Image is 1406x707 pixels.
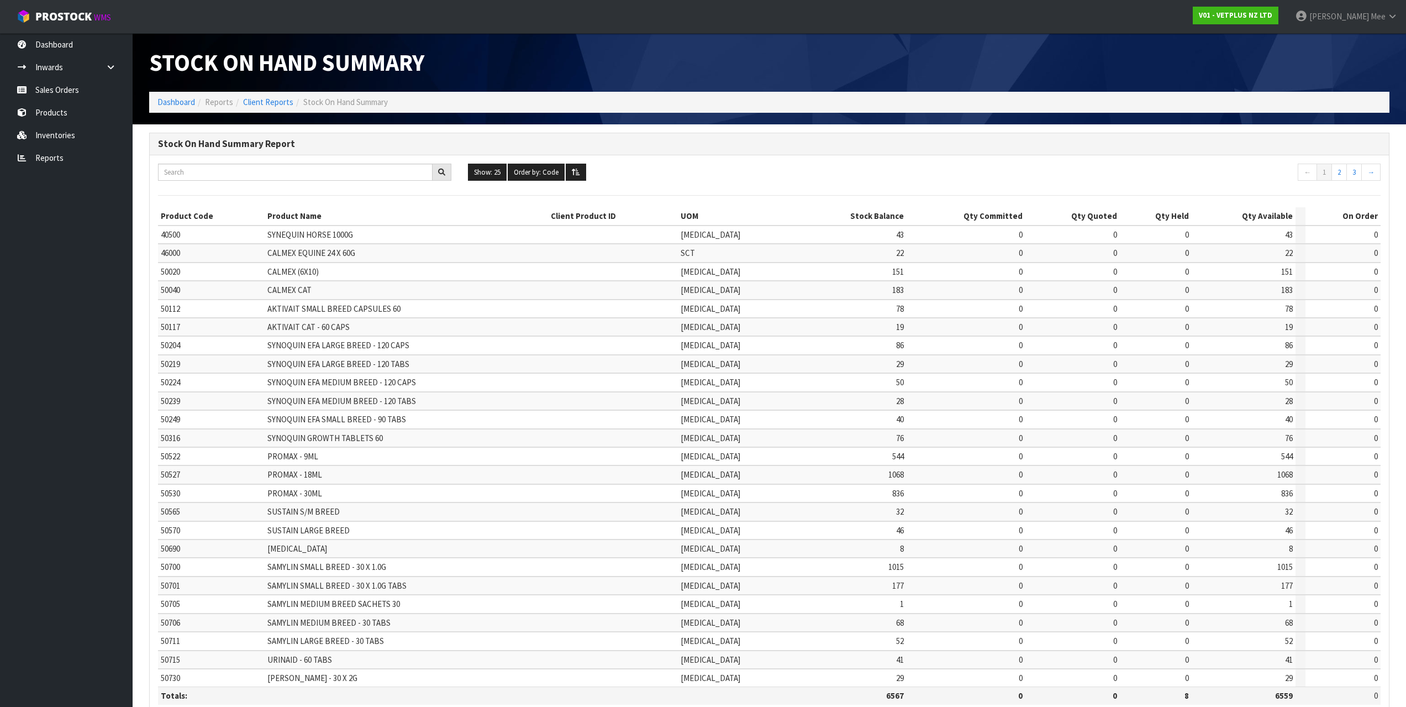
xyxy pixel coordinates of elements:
[1019,599,1023,609] span: 0
[267,248,355,258] span: CALMEX EQUINE 24 X 60G
[267,562,386,572] span: SAMYLIN SMALL BREED - 30 X 1.0G
[1374,617,1378,628] span: 0
[267,525,350,536] span: SUSTAIN LARGE BREED
[1019,340,1023,350] span: 0
[681,562,740,572] span: [MEDICAL_DATA]
[1185,451,1189,462] span: 0
[681,340,740,350] span: [MEDICAL_DATA]
[681,636,740,646] span: [MEDICAL_DATA]
[681,303,740,314] span: [MEDICAL_DATA]
[1113,562,1117,572] span: 0
[1185,229,1189,240] span: 0
[1185,414,1189,425] span: 0
[1185,654,1189,665] span: 0
[798,207,907,225] th: Stock Balance
[161,451,180,462] span: 50522
[1374,543,1378,554] span: 0
[896,673,904,683] span: 29
[161,506,180,517] span: 50565
[1019,266,1023,277] span: 0
[1305,207,1381,225] th: On Order
[267,599,400,609] span: SAMYLIN MEDIUM BREED SACHETS 30
[1019,488,1023,499] span: 0
[1374,396,1378,406] span: 0
[896,433,904,443] span: 76
[907,207,1025,225] th: Qty Committed
[1113,488,1117,499] span: 0
[267,285,312,295] span: CALMEX CAT
[161,654,180,665] span: 50715
[267,266,319,277] span: CALMEX (6X10)
[1298,164,1317,181] a: ←
[1374,562,1378,572] span: 0
[548,207,678,225] th: Client Product ID
[1185,359,1189,369] span: 0
[1285,636,1293,646] span: 52
[1309,11,1369,22] span: [PERSON_NAME]
[1019,543,1023,554] span: 0
[267,469,322,480] span: PROMAX - 18ML
[1285,377,1293,387] span: 50
[896,636,904,646] span: 52
[94,12,111,23] small: WMS
[1374,322,1378,332] span: 0
[1285,617,1293,628] span: 68
[1113,433,1117,443] span: 0
[896,617,904,628] span: 68
[1113,673,1117,683] span: 0
[1285,340,1293,350] span: 86
[267,322,350,332] span: AKTIVAIT CAT - 60 CAPS
[681,433,740,443] span: [MEDICAL_DATA]
[161,359,180,369] span: 50219
[896,396,904,406] span: 28
[678,207,798,225] th: UOM
[888,562,904,572] span: 1015
[161,562,180,572] span: 50700
[681,414,740,425] span: [MEDICAL_DATA]
[267,229,353,240] span: SYNEQUIN HORSE 1000G
[681,266,740,277] span: [MEDICAL_DATA]
[1374,377,1378,387] span: 0
[1019,285,1023,295] span: 0
[1113,266,1117,277] span: 0
[1019,451,1023,462] span: 0
[896,303,904,314] span: 78
[1192,207,1295,225] th: Qty Available
[267,543,327,554] span: [MEDICAL_DATA]
[161,580,180,591] span: 50701
[896,654,904,665] span: 41
[1113,654,1117,665] span: 0
[161,469,180,480] span: 50527
[1113,414,1117,425] span: 0
[892,488,904,499] span: 836
[1374,248,1378,258] span: 0
[1281,580,1293,591] span: 177
[1019,617,1023,628] span: 0
[681,580,740,591] span: [MEDICAL_DATA]
[1374,359,1378,369] span: 0
[1185,340,1189,350] span: 0
[1113,469,1117,480] span: 0
[267,433,383,443] span: SYNOQUIN GROWTH TABLETS 60
[1019,433,1023,443] span: 0
[161,433,180,443] span: 50316
[161,248,180,258] span: 46000
[161,340,180,350] span: 50204
[265,207,548,225] th: Product Name
[1285,303,1293,314] span: 78
[1185,543,1189,554] span: 0
[681,396,740,406] span: [MEDICAL_DATA]
[1285,322,1293,332] span: 19
[1019,229,1023,240] span: 0
[1113,451,1117,462] span: 0
[888,469,904,480] span: 1068
[1019,580,1023,591] span: 0
[681,322,740,332] span: [MEDICAL_DATA]
[1185,322,1189,332] span: 0
[1374,414,1378,425] span: 0
[1374,451,1378,462] span: 0
[1285,414,1293,425] span: 40
[892,266,904,277] span: 151
[900,543,904,554] span: 8
[1199,11,1272,20] strong: V01 - VETPLUS NZ LTD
